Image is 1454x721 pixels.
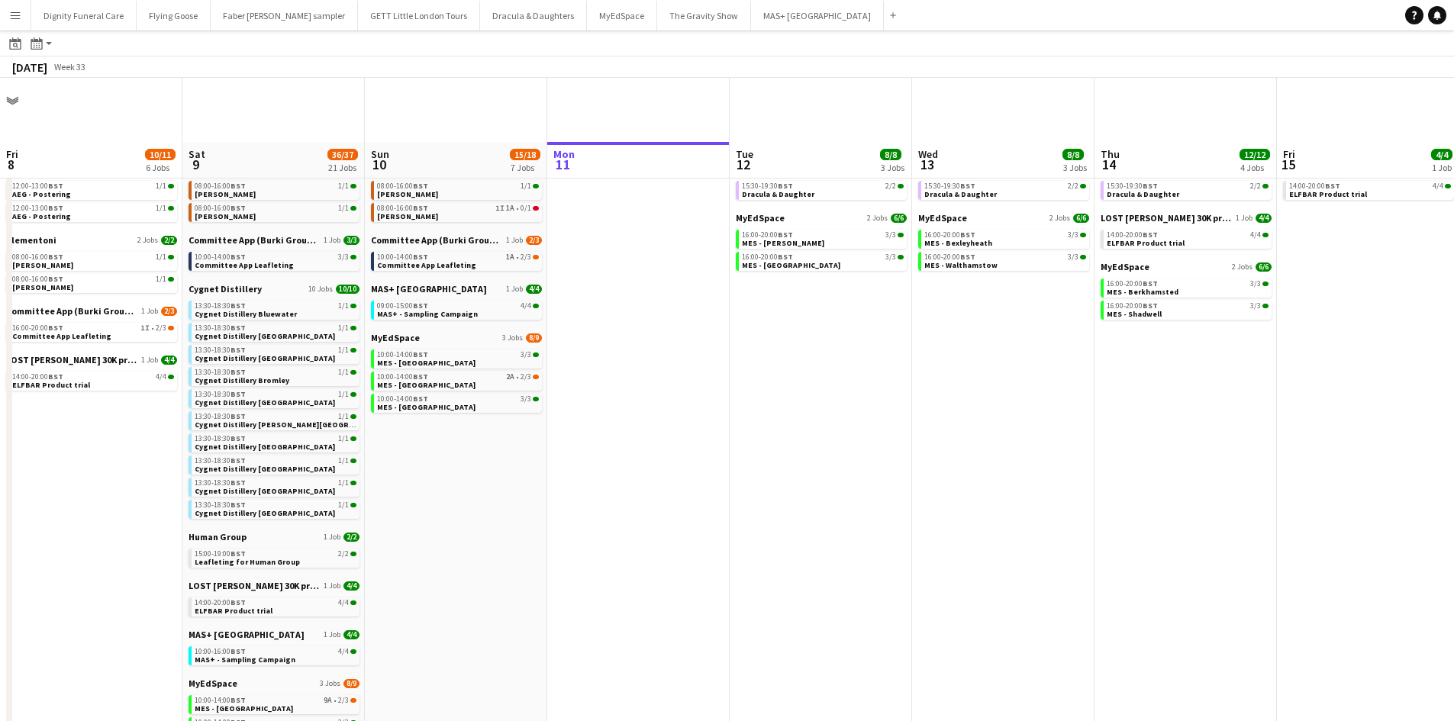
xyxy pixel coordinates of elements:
[195,597,356,615] a: 14:00-20:00BST4/4ELFBAR Product trial
[377,358,476,368] span: MES - Dulwich High Street
[506,285,523,294] span: 1 Job
[377,395,428,403] span: 10:00-14:00
[189,283,262,295] span: Cygnet Distillery
[195,479,246,487] span: 13:30-18:30
[1256,214,1272,223] span: 4/4
[358,1,480,31] button: GETT Little London Tours
[377,211,438,221] span: Clementoni Sampling
[195,599,246,607] span: 14:00-20:00
[924,231,975,239] span: 16:00-20:00
[195,309,297,319] span: Cygnet Distillery Bluewater
[521,395,531,403] span: 3/3
[413,181,428,191] span: BST
[1101,212,1272,261] div: LOST [PERSON_NAME] 30K product trial1 Job4/414:00-20:00BST4/4ELFBAR Product trial
[189,629,359,640] a: MAS+ [GEOGRAPHIC_DATA]1 Job4/4
[736,212,907,274] div: MyEdSpace2 Jobs6/616:00-20:00BST3/3MES - [PERSON_NAME]16:00-20:00BST3/3MES - [GEOGRAPHIC_DATA]
[377,372,539,389] a: 10:00-14:00BST2A•2/3MES - [GEOGRAPHIC_DATA]
[960,252,975,262] span: BST
[338,648,349,655] span: 4/4
[231,252,246,262] span: BST
[924,252,1086,269] a: 16:00-20:00BST3/3MES - Walthamstow
[371,332,542,416] div: MyEdSpace3 Jobs8/910:00-14:00BST3/3MES - [GEOGRAPHIC_DATA]10:00-14:00BST2A•2/3MES - [GEOGRAPHIC_D...
[377,402,476,412] span: MES - Plaistow High Street
[371,283,487,295] span: MAS+ UK
[742,260,840,270] span: MES - Leicester
[195,353,335,363] span: Cygnet Distillery Bristol
[195,420,396,430] span: Cygnet Distillery Culverhouse Cross
[156,275,166,283] span: 1/1
[195,478,356,495] a: 13:30-18:30BST1/1Cygnet Distillery [GEOGRAPHIC_DATA]
[526,236,542,245] span: 2/3
[742,231,793,239] span: 16:00-20:00
[587,1,657,31] button: MyEdSpace
[189,531,247,542] span: Human Group
[195,457,246,465] span: 13:30-18:30
[924,253,975,261] span: 16:00-20:00
[231,203,246,213] span: BST
[343,630,359,639] span: 4/4
[778,252,793,262] span: BST
[189,234,359,283] div: Committee App (Burki Group Ltd)1 Job3/310:00-14:00BST3/3Committee App Leafleting
[6,354,177,365] a: LOST [PERSON_NAME] 30K product trial1 Job4/4
[195,203,356,220] a: 08:00-16:00BST1/1[PERSON_NAME]
[742,189,814,199] span: Dracula & Daughter
[377,309,478,319] span: MAS+ - Sampling Campaign
[371,283,542,295] a: MAS+ [GEOGRAPHIC_DATA]1 Job4/4
[742,181,904,198] a: 15:30-19:30BST2/2Dracula & Daughter
[231,323,246,333] span: BST
[885,182,896,190] span: 2/2
[231,345,246,355] span: BST
[231,433,246,443] span: BST
[1433,182,1443,190] span: 4/4
[231,367,246,377] span: BST
[195,606,272,616] span: ELFBAR Product trial
[1101,212,1233,224] span: LOST MARY 30K product trial
[377,380,476,390] span: MES - Mitcham High Street
[751,1,884,31] button: MAS+ [GEOGRAPHIC_DATA]
[189,234,359,246] a: Committee App (Burki Group Ltd)1 Job3/3
[1101,261,1272,323] div: MyEdSpace2 Jobs6/616:00-20:00BST3/3MES - Berkhamsted16:00-20:00BST3/3MES - Shadwell
[1107,182,1158,190] span: 15:30-19:30
[231,549,246,558] span: BST
[156,182,166,190] span: 1/1
[371,332,420,343] span: MyEdSpace
[867,214,888,223] span: 2 Jobs
[338,391,349,398] span: 1/1
[1236,214,1253,223] span: 1 Job
[526,285,542,294] span: 4/4
[1101,261,1149,272] span: MyEdSpace
[195,549,356,566] a: 15:00-19:00BST2/2Leafleting for Human Group
[195,464,335,474] span: Cygnet Distillery Manchester
[506,236,523,245] span: 1 Job
[189,580,359,629] div: LOST [PERSON_NAME] 30K product trial1 Job4/414:00-20:00BST4/4ELFBAR Product trial
[1289,189,1367,199] span: ELFBAR Product trial
[918,212,967,224] span: MyEdSpace
[195,369,246,376] span: 13:30-18:30
[1289,182,1340,190] span: 14:00-20:00
[12,324,63,332] span: 16:00-20:00
[195,413,246,420] span: 13:30-18:30
[742,182,793,190] span: 15:30-19:30
[12,182,63,190] span: 12:00-13:00
[195,345,356,362] a: 13:30-18:30BST1/1Cygnet Distillery [GEOGRAPHIC_DATA]
[413,252,428,262] span: BST
[338,413,349,420] span: 1/1
[195,302,246,310] span: 13:30-18:30
[324,630,340,639] span: 1 Job
[1107,189,1179,199] span: Dracula & Daughter
[657,1,751,31] button: The Gravity Show
[338,346,349,354] span: 1/1
[1283,163,1454,203] div: LOST [PERSON_NAME] 30K product trial1 Job4/414:00-20:00BST4/4ELFBAR Product trial
[1232,262,1253,272] span: 2 Jobs
[195,260,294,270] span: Committee App Leafleting
[161,356,177,365] span: 4/4
[324,533,340,542] span: 1 Job
[338,369,349,376] span: 1/1
[338,302,349,310] span: 1/1
[195,204,246,212] span: 08:00-16:00
[195,455,356,473] a: 13:30-18:30BST1/1Cygnet Distillery [GEOGRAPHIC_DATA]
[6,354,177,394] div: LOST [PERSON_NAME] 30K product trial1 Job4/414:00-20:00BST4/4ELFBAR Product trial
[526,333,542,343] span: 8/9
[141,307,158,316] span: 1 Job
[195,442,335,452] span: Cygnet Distillery London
